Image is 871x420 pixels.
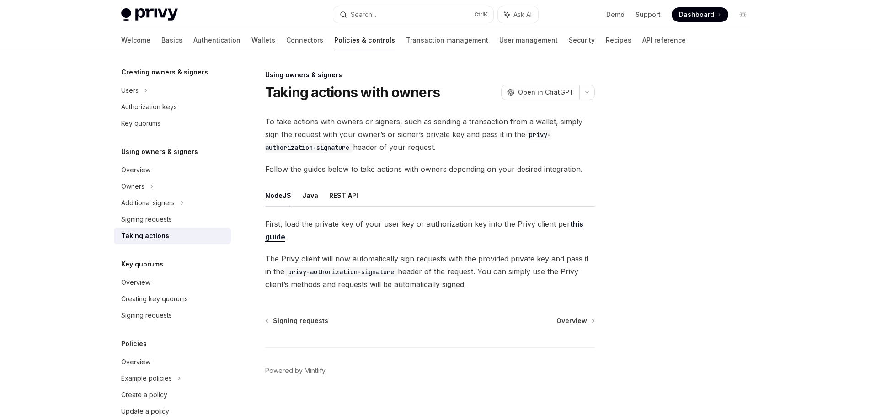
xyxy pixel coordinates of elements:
[606,10,625,19] a: Demo
[121,293,188,304] div: Creating key quorums
[679,10,714,19] span: Dashboard
[193,29,240,51] a: Authentication
[501,85,579,100] button: Open in ChatGPT
[114,354,231,370] a: Overview
[642,29,686,51] a: API reference
[265,84,440,101] h1: Taking actions with owners
[265,70,595,80] div: Using owners & signers
[114,99,231,115] a: Authorization keys
[121,85,139,96] div: Users
[114,403,231,420] a: Update a policy
[121,101,177,112] div: Authorization keys
[114,162,231,178] a: Overview
[121,197,175,208] div: Additional signers
[636,10,661,19] a: Support
[606,29,631,51] a: Recipes
[114,387,231,403] a: Create a policy
[121,67,208,78] h5: Creating owners & signers
[284,267,398,277] code: privy-authorization-signature
[121,181,144,192] div: Owners
[302,185,318,206] button: Java
[556,316,587,325] span: Overview
[265,163,595,175] span: Follow the guides below to take actions with owners depending on your desired integration.
[121,165,150,175] div: Overview
[266,316,328,325] a: Signing requests
[406,29,488,51] a: Transaction management
[265,185,291,206] button: NodeJS
[114,307,231,324] a: Signing requests
[121,29,150,51] a: Welcome
[474,11,488,18] span: Ctrl K
[121,356,150,367] div: Overview
[736,7,750,22] button: Toggle dark mode
[121,310,172,321] div: Signing requests
[265,218,595,243] span: First, load the private key of your user key or authorization key into the Privy client per .
[121,389,167,400] div: Create a policy
[273,316,328,325] span: Signing requests
[121,259,163,270] h5: Key quorums
[114,291,231,307] a: Creating key quorums
[121,373,172,384] div: Example policies
[114,211,231,228] a: Signing requests
[569,29,595,51] a: Security
[333,6,493,23] button: Search...CtrlK
[498,6,538,23] button: Ask AI
[121,406,169,417] div: Update a policy
[251,29,275,51] a: Wallets
[265,115,595,154] span: To take actions with owners or signers, such as sending a transaction from a wallet, simply sign ...
[499,29,558,51] a: User management
[351,9,376,20] div: Search...
[672,7,728,22] a: Dashboard
[513,10,532,19] span: Ask AI
[265,366,326,375] a: Powered by Mintlify
[121,118,160,129] div: Key quorums
[114,228,231,244] a: Taking actions
[121,214,172,225] div: Signing requests
[518,88,574,97] span: Open in ChatGPT
[121,230,169,241] div: Taking actions
[286,29,323,51] a: Connectors
[114,115,231,132] a: Key quorums
[114,274,231,291] a: Overview
[329,185,358,206] button: REST API
[121,338,147,349] h5: Policies
[121,277,150,288] div: Overview
[161,29,182,51] a: Basics
[121,8,178,21] img: light logo
[556,316,594,325] a: Overview
[265,252,595,291] span: The Privy client will now automatically sign requests with the provided private key and pass it i...
[121,146,198,157] h5: Using owners & signers
[334,29,395,51] a: Policies & controls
